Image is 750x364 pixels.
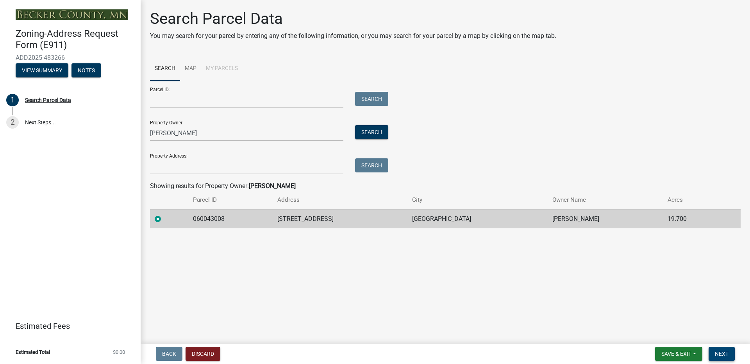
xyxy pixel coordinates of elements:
[162,351,176,357] span: Back
[71,63,101,77] button: Notes
[548,191,663,209] th: Owner Name
[113,350,125,355] span: $0.00
[355,158,388,172] button: Search
[150,181,741,191] div: Showing results for Property Owner:
[407,209,548,228] td: [GEOGRAPHIC_DATA]
[355,125,388,139] button: Search
[16,68,68,74] wm-modal-confirm: Summary
[16,350,50,355] span: Estimated Total
[16,63,68,77] button: View Summary
[150,9,556,28] h1: Search Parcel Data
[150,56,180,81] a: Search
[16,54,125,61] span: ADD2025-483266
[663,209,721,228] td: 19.700
[6,94,19,106] div: 1
[273,191,407,209] th: Address
[655,347,702,361] button: Save & Exit
[16,9,128,20] img: Becker County, Minnesota
[663,191,721,209] th: Acres
[715,351,729,357] span: Next
[25,97,71,103] div: Search Parcel Data
[6,116,19,129] div: 2
[249,182,296,190] strong: [PERSON_NAME]
[273,209,407,228] td: [STREET_ADDRESS]
[709,347,735,361] button: Next
[188,191,272,209] th: Parcel ID
[355,92,388,106] button: Search
[548,209,663,228] td: [PERSON_NAME]
[71,68,101,74] wm-modal-confirm: Notes
[16,28,134,51] h4: Zoning-Address Request Form (E911)
[150,31,556,41] p: You may search for your parcel by entering any of the following information, or you may search fo...
[156,347,182,361] button: Back
[661,351,691,357] span: Save & Exit
[6,318,128,334] a: Estimated Fees
[186,347,220,361] button: Discard
[407,191,548,209] th: City
[180,56,201,81] a: Map
[188,209,272,228] td: 060043008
